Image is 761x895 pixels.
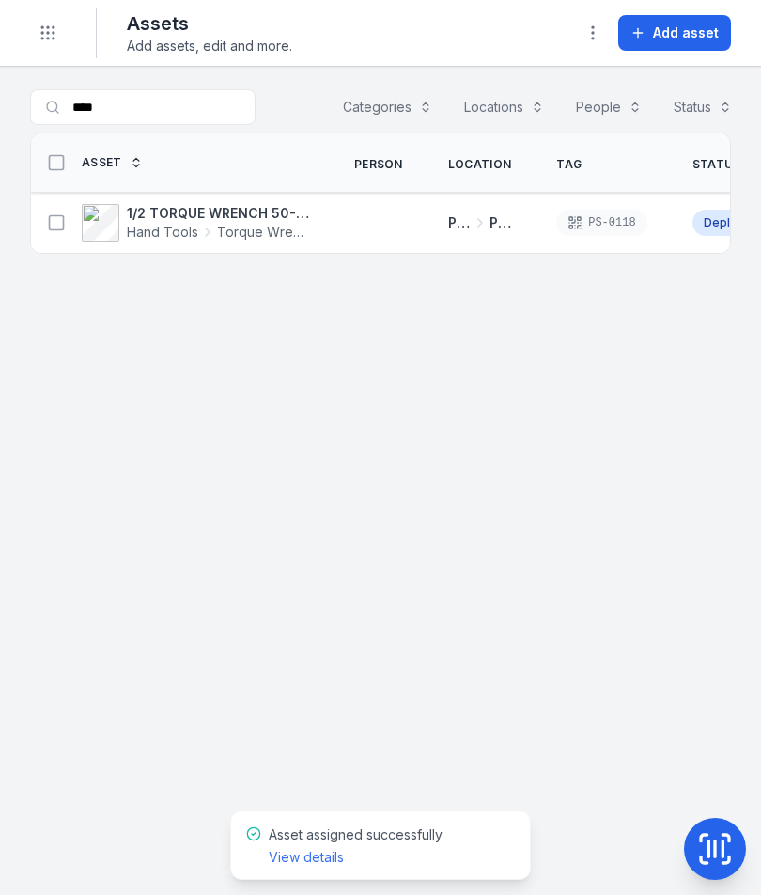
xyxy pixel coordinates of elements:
span: Add assets, edit and more. [127,37,292,55]
button: Status [661,89,744,125]
button: Locations [452,89,556,125]
span: Add asset [653,24,719,42]
span: Tag [556,157,582,172]
div: PS-0118 [556,210,646,236]
h2: Assets [127,10,292,37]
span: Hand Tools [127,223,198,242]
button: People [564,89,654,125]
span: Picton - Bay 10/11 [489,213,512,232]
span: Picton Workshops & Bays [448,213,471,232]
button: Toggle navigation [30,15,66,51]
span: Asset assigned successfully [269,826,443,865]
button: Add asset [618,15,731,51]
span: Person [354,157,403,172]
a: Asset [82,155,143,170]
span: Location [448,157,511,172]
a: View details [269,848,344,867]
span: Torque Wrench [217,223,309,242]
strong: 1/2 TORQUE WRENCH 50-250 ft/lbs 4545 [127,204,309,223]
a: 1/2 TORQUE WRENCH 50-250 ft/lbs 4545Hand ToolsTorque Wrench [82,204,309,242]
button: Categories [331,89,444,125]
span: Asset [82,155,122,170]
span: Status [692,157,741,172]
a: Picton Workshops & BaysPicton - Bay 10/11 [448,213,511,232]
